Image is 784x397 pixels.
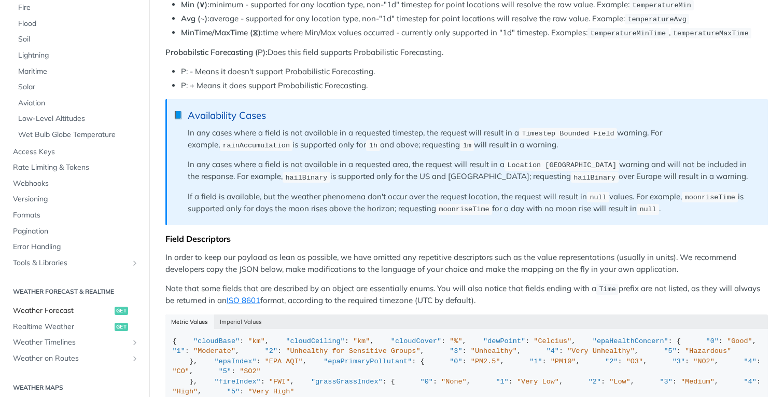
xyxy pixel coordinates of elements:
[450,347,462,355] span: "3"
[286,347,420,355] span: "Unhealthy for Sensitive Groups"
[13,210,139,221] span: Formats
[18,3,139,13] span: Fire
[173,347,185,355] span: "1"
[269,378,290,386] span: "FWI"
[115,307,128,315] span: get
[222,142,290,149] span: rainAccumulation
[599,285,615,293] span: Time
[265,358,303,365] span: "EPA AQI"
[744,378,757,386] span: "4"
[181,27,768,39] li: time where Min/Max values occurred - currently only supported in "1d" timestep. Examples: ,
[441,378,467,386] span: "None"
[227,388,240,395] span: "5"
[131,259,139,267] button: Show subpages for Tools & Libraries
[8,160,142,175] a: Rate Limiting & Tokens
[463,142,471,149] span: 1m
[8,287,142,296] h2: Weather Forecast & realtime
[18,98,139,108] span: Aviation
[534,337,571,345] span: "Celcius"
[8,144,142,160] a: Access Keys
[188,127,758,152] p: In any cases where a field is not available in a requested timestep, the request will result in a...
[13,79,142,95] a: Solar
[13,242,139,252] span: Error Handling
[18,114,139,124] span: Low-Level Altitudes
[685,194,735,201] span: moonriseTime
[181,66,768,78] li: P: - Means it doesn't support Probabilistic Forecasting.
[590,194,606,201] span: null
[522,130,614,138] span: Timestep Bounded Field
[450,337,462,345] span: "%"
[664,347,677,355] span: "5"
[391,337,441,345] span: "cloudCover"
[609,378,631,386] span: "Low"
[632,2,691,9] span: temperatureMin
[673,30,749,37] span: temperatureMaxTime
[13,162,139,173] span: Rate Limiting & Tokens
[529,358,542,365] span: "1"
[8,319,142,335] a: Realtime Weatherget
[421,378,433,386] span: "0"
[13,258,128,268] span: Tools & Libraries
[13,64,142,79] a: Maritime
[693,358,715,365] span: "NO2"
[13,95,142,111] a: Aviation
[248,388,294,395] span: "Very High"
[471,358,500,365] span: "PM2.5"
[215,358,257,365] span: "epaIndex"
[18,66,139,77] span: Maritime
[181,28,263,37] strong: MinTime/MaxTime (⧖):
[188,191,758,215] p: If a field is available, but the weather phenomena don't occur over the request location, the req...
[589,378,601,386] span: "2"
[8,383,142,392] h2: Weather Maps
[627,16,686,23] span: temperatureAvg
[13,322,112,332] span: Realtime Weather
[324,358,412,365] span: "epaPrimaryPollutant"
[13,147,139,157] span: Access Keys
[8,224,142,239] a: Pagination
[18,130,139,140] span: Wet Bulb Globe Temperature
[8,303,142,319] a: Weather Forecastget
[265,347,277,355] span: "2"
[18,34,139,45] span: Soil
[214,314,268,329] button: Imperial Values
[547,347,559,355] span: "4"
[517,378,559,386] span: "Very Low"
[219,367,231,375] span: "5"
[286,337,344,345] span: "cloudCeiling"
[13,179,139,189] span: Webhooks
[8,255,142,271] a: Tools & LibrariesShow subpages for Tools & Libraries
[13,127,142,143] a: Wet Bulb Globe Temperature
[590,30,666,37] span: temperatureMinTime
[181,13,209,23] strong: Avg (~):
[285,173,327,181] span: hailBinary
[13,226,139,237] span: Pagination
[727,337,752,345] span: "Good"
[193,347,235,355] span: "Moderate"
[685,347,731,355] span: "Hazardous"
[13,48,142,63] a: Lightning
[18,19,139,29] span: Flood
[13,32,142,47] a: Soil
[744,358,757,365] span: "4"
[605,358,618,365] span: "2"
[240,367,261,375] span: "SO2"
[165,283,768,307] p: Note that some fields that are described by an object are essentially enums. You will also notice...
[450,358,462,365] span: "0"
[165,234,768,244] div: Field Descriptors
[8,239,142,255] a: Error Handling
[593,337,668,345] span: "epaHealthConcern"
[188,109,758,121] div: Availability Cases
[13,306,112,316] span: Weather Forecast
[471,347,517,355] span: "Unhealthy"
[639,206,656,213] span: null
[173,367,189,375] span: "CO"
[311,378,383,386] span: "grassGrassIndex"
[567,347,635,355] span: "Very Unhealthy"
[8,208,142,223] a: Formats
[660,378,672,386] span: "3"
[496,378,508,386] span: "1"
[681,378,715,386] span: "Medium"
[215,378,261,386] span: "fireIndex"
[248,337,264,345] span: "km"
[8,191,142,207] a: Versioning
